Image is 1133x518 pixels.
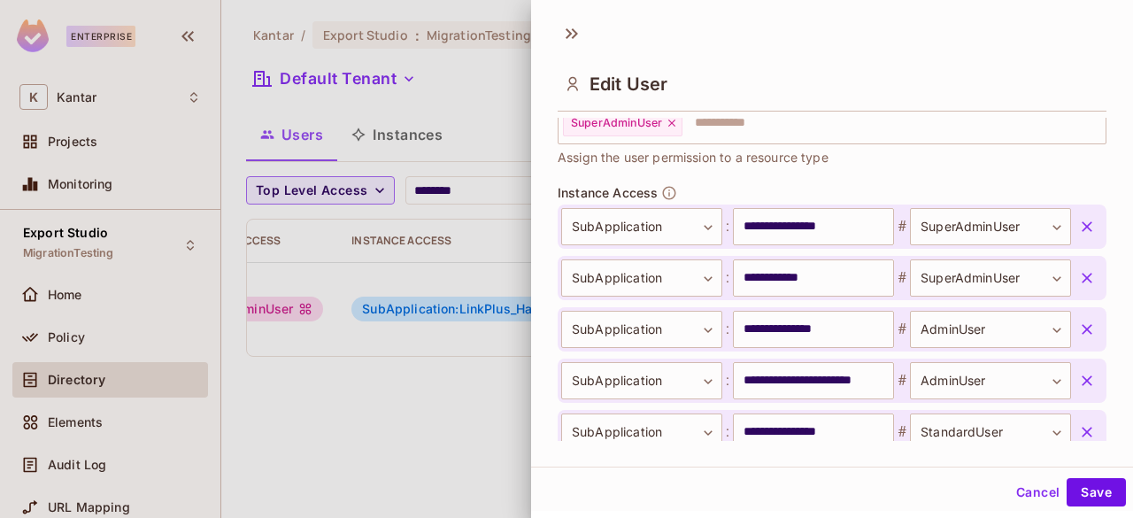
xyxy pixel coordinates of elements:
[722,421,733,443] span: :
[561,414,722,451] div: SubApplication
[590,73,667,95] span: Edit User
[561,311,722,348] div: SubApplication
[563,110,682,136] div: SuperAdminUser
[722,370,733,391] span: :
[910,259,1071,297] div: SuperAdminUser
[561,362,722,399] div: SubApplication
[561,259,722,297] div: SubApplication
[894,216,910,237] span: #
[894,267,910,289] span: #
[910,362,1071,399] div: AdminUser
[571,116,662,130] span: SuperAdminUser
[910,208,1071,245] div: SuperAdminUser
[894,370,910,391] span: #
[722,319,733,340] span: :
[894,319,910,340] span: #
[722,216,733,237] span: :
[561,208,722,245] div: SubApplication
[1067,478,1126,506] button: Save
[910,414,1071,451] div: StandardUser
[910,311,1071,348] div: AdminUser
[1009,478,1067,506] button: Cancel
[722,267,733,289] span: :
[558,186,658,200] span: Instance Access
[558,148,829,167] span: Assign the user permission to a resource type
[1097,120,1100,124] button: Open
[894,421,910,443] span: #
